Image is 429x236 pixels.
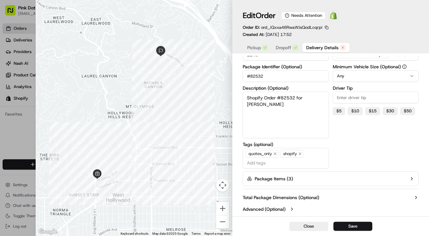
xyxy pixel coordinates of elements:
[6,95,12,100] div: 📗
[46,109,78,115] a: Powered byPylon
[204,232,230,235] a: Report a map error
[37,228,59,236] img: Google
[333,92,419,103] input: Enter driver tip
[243,142,329,147] label: Tags (optional)
[348,107,363,115] button: $10
[246,150,279,158] span: quotes_only
[22,68,82,73] div: We're available if you need us!
[243,206,285,212] label: Advanced (Optional)
[13,94,50,100] span: Knowledge Base
[328,10,339,21] a: Shopify
[261,25,322,30] span: ord_iQxxa46RwaWJsQodLcqrpi
[333,64,419,69] label: Minimum Vehicle Size (Optional)
[255,175,293,182] label: Package Items ( 3 )
[243,206,419,212] button: Advanced (Optional)
[4,91,52,103] a: 📗Knowledge Base
[243,194,419,201] button: Total Package Dimensions (Optional)
[306,44,339,51] span: Delivery Details
[243,64,329,69] label: Package Identifier (Optional)
[243,70,329,82] input: Enter package identifier
[276,44,291,51] span: Dropoff
[243,86,329,90] label: Description (Optional)
[400,107,415,115] button: $50
[365,107,380,115] button: $15
[6,62,18,73] img: 1736555255976-a54dd68f-1ca7-489b-9aae-adbdc363a1c4
[52,91,107,103] a: 💻API Documentation
[383,107,398,115] button: $30
[152,232,188,235] span: Map data ©2025 Google
[61,94,104,100] span: API Documentation
[243,25,322,30] p: Order ID:
[243,32,292,38] p: Created At:
[280,150,304,158] span: shopify
[333,222,372,231] button: Save
[6,26,118,36] p: Welcome 👋
[37,228,59,236] a: Open this area in Google Maps (opens a new window)
[243,92,329,138] textarea: Shopify Order #82532 for [PERSON_NAME]
[191,232,201,235] a: Terms
[121,231,148,236] button: Keyboard shortcuts
[6,6,19,19] img: Nash
[216,215,229,228] button: Zoom out
[333,107,345,115] button: $5
[333,86,419,90] label: Driver Tip
[289,222,328,231] button: Close
[17,42,107,49] input: Clear
[266,32,292,37] span: [DATE] 17:52
[281,12,326,19] div: Needs Attention
[22,62,106,68] div: Start new chat
[247,44,261,51] span: Pickup
[243,10,276,21] h1: Edit
[110,64,118,72] button: Start new chat
[256,10,276,21] span: Order
[246,159,326,167] input: Add tags
[402,64,407,69] button: Minimum Vehicle Size (Optional)
[243,194,319,201] label: Total Package Dimensions (Optional)
[216,202,229,215] button: Zoom in
[216,179,229,192] button: Map camera controls
[330,12,337,19] img: Shopify
[55,95,60,100] div: 💻
[243,171,419,186] button: Package Items (3)
[64,110,78,115] span: Pylon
